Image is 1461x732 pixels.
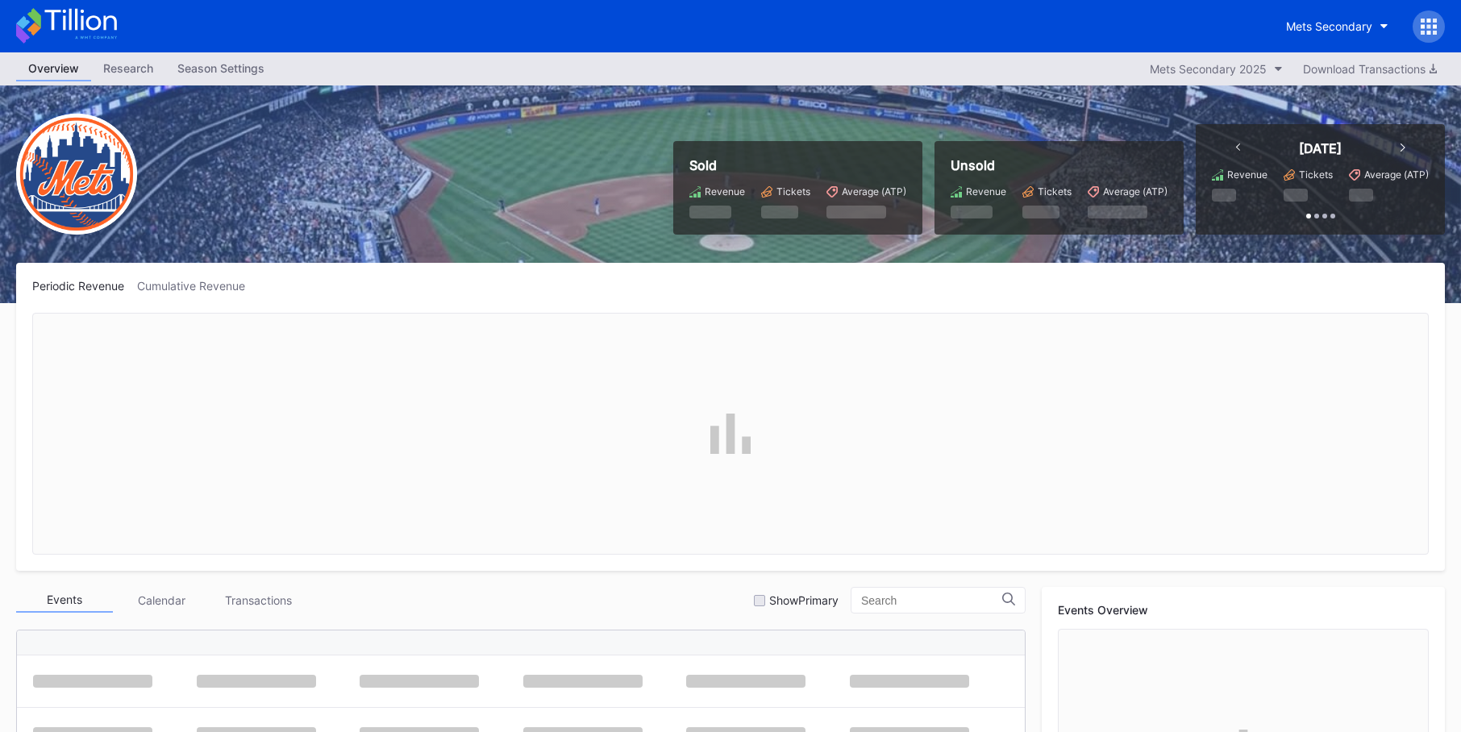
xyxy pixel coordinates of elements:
[1038,185,1072,198] div: Tickets
[1142,58,1291,80] button: Mets Secondary 2025
[1303,62,1437,76] div: Download Transactions
[951,157,1168,173] div: Unsold
[861,594,1002,607] input: Search
[165,56,277,81] a: Season Settings
[769,593,839,607] div: Show Primary
[16,588,113,613] div: Events
[32,279,137,293] div: Periodic Revenue
[1299,140,1342,156] div: [DATE]
[1364,168,1429,181] div: Average (ATP)
[91,56,165,80] div: Research
[91,56,165,81] a: Research
[1227,168,1267,181] div: Revenue
[1286,19,1372,33] div: Mets Secondary
[16,114,137,235] img: New-York-Mets-Transparent.png
[966,185,1006,198] div: Revenue
[1299,168,1333,181] div: Tickets
[1295,58,1445,80] button: Download Transactions
[210,588,306,613] div: Transactions
[689,157,906,173] div: Sold
[1058,603,1429,617] div: Events Overview
[705,185,745,198] div: Revenue
[1103,185,1168,198] div: Average (ATP)
[16,56,91,81] a: Overview
[776,185,810,198] div: Tickets
[137,279,258,293] div: Cumulative Revenue
[1150,62,1267,76] div: Mets Secondary 2025
[165,56,277,80] div: Season Settings
[113,588,210,613] div: Calendar
[1274,11,1401,41] button: Mets Secondary
[842,185,906,198] div: Average (ATP)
